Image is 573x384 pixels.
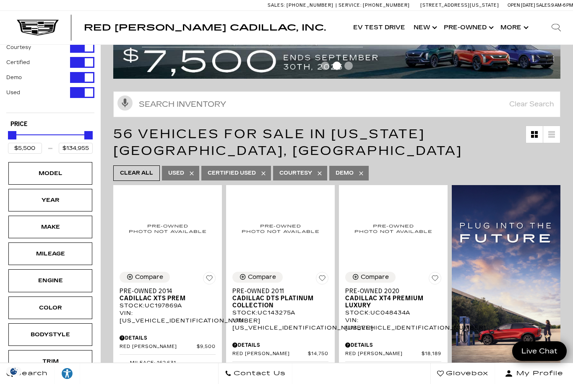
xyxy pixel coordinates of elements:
[55,363,80,384] a: Explore your accessibility options
[8,323,92,346] div: BodystyleBodystyle
[29,276,71,285] div: Engine
[232,368,286,379] span: Contact Us
[208,168,256,178] span: Certified Used
[420,3,499,8] a: [STREET_ADDRESS][US_STATE]
[232,351,308,357] span: Red [PERSON_NAME]
[17,20,59,36] img: Cadillac Dark Logo with Cadillac White Text
[268,3,336,8] a: Sales: [PHONE_NUMBER]
[345,191,441,265] img: 2020 Cadillac XT4 Premium Luxury
[349,11,409,44] a: EV Test Drive
[495,363,573,384] button: Open user profile menu
[336,3,412,8] a: Service: [PHONE_NUMBER]
[232,317,328,332] div: VIN: [US_VEHICLE_IDENTIFICATION_NUMBER]
[113,126,462,158] span: 56 Vehicles for Sale in [US_STATE][GEOGRAPHIC_DATA], [GEOGRAPHIC_DATA]
[517,346,562,356] span: Live Chat
[29,222,71,232] div: Make
[84,131,93,139] div: Maximum Price
[279,168,312,178] span: Courtesy
[345,351,441,357] a: Red [PERSON_NAME] $18,189
[8,296,92,319] div: ColorColor
[8,216,92,238] div: MakeMake
[113,31,560,79] img: vrp-tax-ending-august-version
[232,272,283,283] button: Compare Vehicle
[6,88,20,97] label: Used
[8,162,92,185] div: ModelModel
[6,27,94,113] div: Filter by Vehicle Type
[29,330,71,339] div: Bodystyle
[345,351,422,357] span: Red [PERSON_NAME]
[232,288,322,295] span: Pre-Owned 2011
[345,288,441,309] a: Pre-Owned 2020Cadillac XT4 Premium Luxury
[512,341,567,361] a: Live Chat
[422,351,441,357] span: $18,189
[248,273,276,281] div: Compare
[6,73,22,82] label: Demo
[440,11,496,44] a: Pre-Owned
[120,288,216,302] a: Pre-Owned 2014Cadillac XTS PREM
[29,249,71,258] div: Mileage
[361,273,389,281] div: Compare
[203,272,216,288] button: Save Vehicle
[13,368,48,379] span: Search
[29,357,71,366] div: Trim
[120,302,216,309] div: Stock : UC197869A
[536,3,551,8] span: Sales:
[409,11,440,44] a: New
[120,309,216,325] div: VIN: [US_VEHICLE_IDENTIFICATION_NUMBER]
[8,128,93,154] div: Price
[268,3,285,8] span: Sales:
[232,295,322,309] span: Cadillac DTS Platinum Collection
[336,168,354,178] span: Demo
[135,273,163,281] div: Compare
[508,3,535,8] span: Open [DATE]
[8,189,92,211] div: YearYear
[345,295,435,309] span: Cadillac XT4 Premium Luxury
[120,191,216,265] img: 2014 Cadillac XTS PREM
[8,143,42,154] input: Minimum
[84,23,326,33] span: Red [PERSON_NAME] Cadillac, Inc.
[120,359,216,367] li: Mileage: 162,631
[168,168,184,178] span: Used
[232,341,328,349] div: Pricing Details - Pre-Owned 2011 Cadillac DTS Platinum Collection
[120,288,209,295] span: Pre-Owned 2014
[316,272,328,288] button: Save Vehicle
[29,303,71,312] div: Color
[8,131,16,139] div: Minimum Price
[59,143,93,154] input: Maximum
[232,191,328,265] img: 2011 Cadillac DTS Platinum Collection
[8,242,92,265] div: MileageMileage
[339,3,362,8] span: Service:
[345,288,435,295] span: Pre-Owned 2020
[8,350,92,373] div: TrimTrim
[120,344,197,350] span: Red [PERSON_NAME]
[444,368,488,379] span: Glovebox
[197,344,216,350] span: $9,500
[286,3,333,8] span: [PHONE_NUMBER]
[55,367,80,380] div: Explore your accessibility options
[218,363,292,384] a: Contact Us
[120,295,209,302] span: Cadillac XTS PREM
[232,351,328,357] a: Red [PERSON_NAME] $14,750
[344,62,353,70] span: Go to slide 3
[120,168,153,178] span: Clear All
[232,309,328,317] div: Stock : UC143275A
[333,62,341,70] span: Go to slide 2
[363,3,410,8] span: [PHONE_NUMBER]
[120,344,216,350] a: Red [PERSON_NAME] $9,500
[513,368,563,379] span: My Profile
[4,367,23,376] img: Opt-Out Icon
[321,62,329,70] span: Go to slide 1
[429,272,441,288] button: Save Vehicle
[120,334,216,342] div: Pricing Details - Pre-Owned 2014 Cadillac XTS PREM
[551,3,573,8] span: 9 AM-6 PM
[345,272,396,283] button: Compare Vehicle
[539,11,573,44] div: Search
[10,121,90,128] h5: Price
[29,196,71,205] div: Year
[526,126,543,143] a: Grid View
[29,169,71,178] div: Model
[345,309,441,317] div: Stock : UC048434A
[8,269,92,292] div: EngineEngine
[113,91,560,117] input: Search Inventory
